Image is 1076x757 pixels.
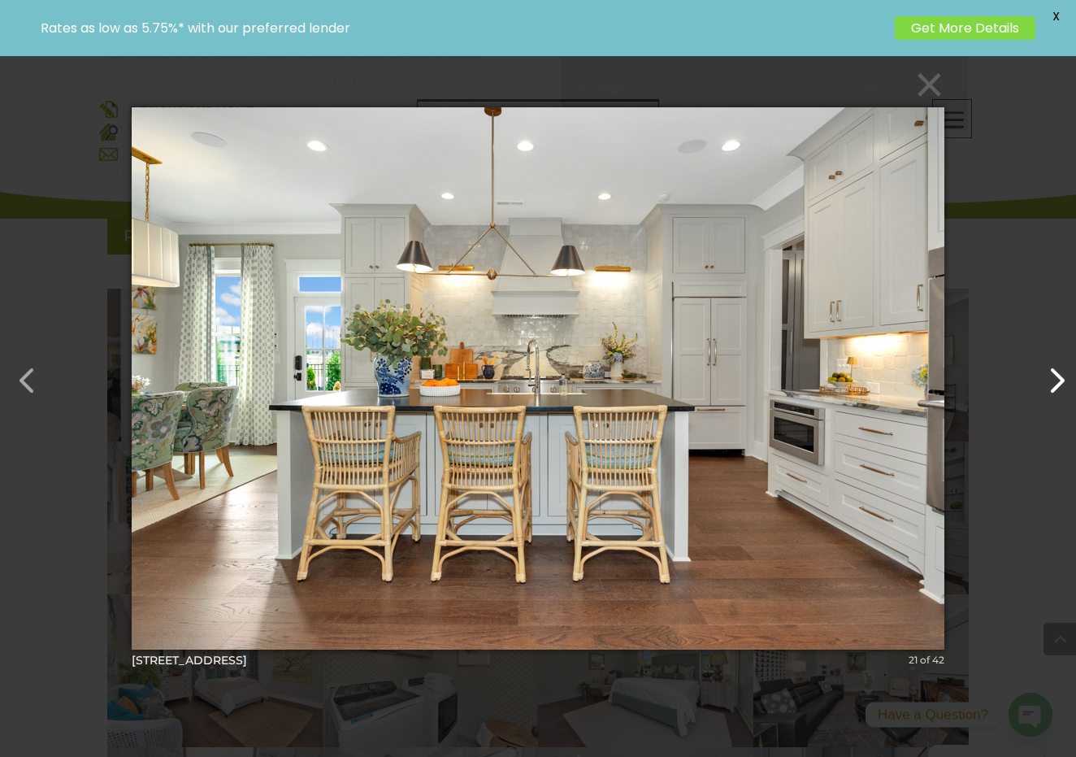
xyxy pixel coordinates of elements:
[132,75,944,682] img: undefined
[1029,353,1068,392] button: Next (Right arrow key)
[41,20,887,36] p: Rates as low as 5.75%* with our preferred lender
[1043,4,1068,28] span: X
[137,67,949,102] button: ×
[909,653,944,668] div: 21 of 42
[895,16,1035,40] a: Get More Details
[132,653,944,668] div: [STREET_ADDRESS]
